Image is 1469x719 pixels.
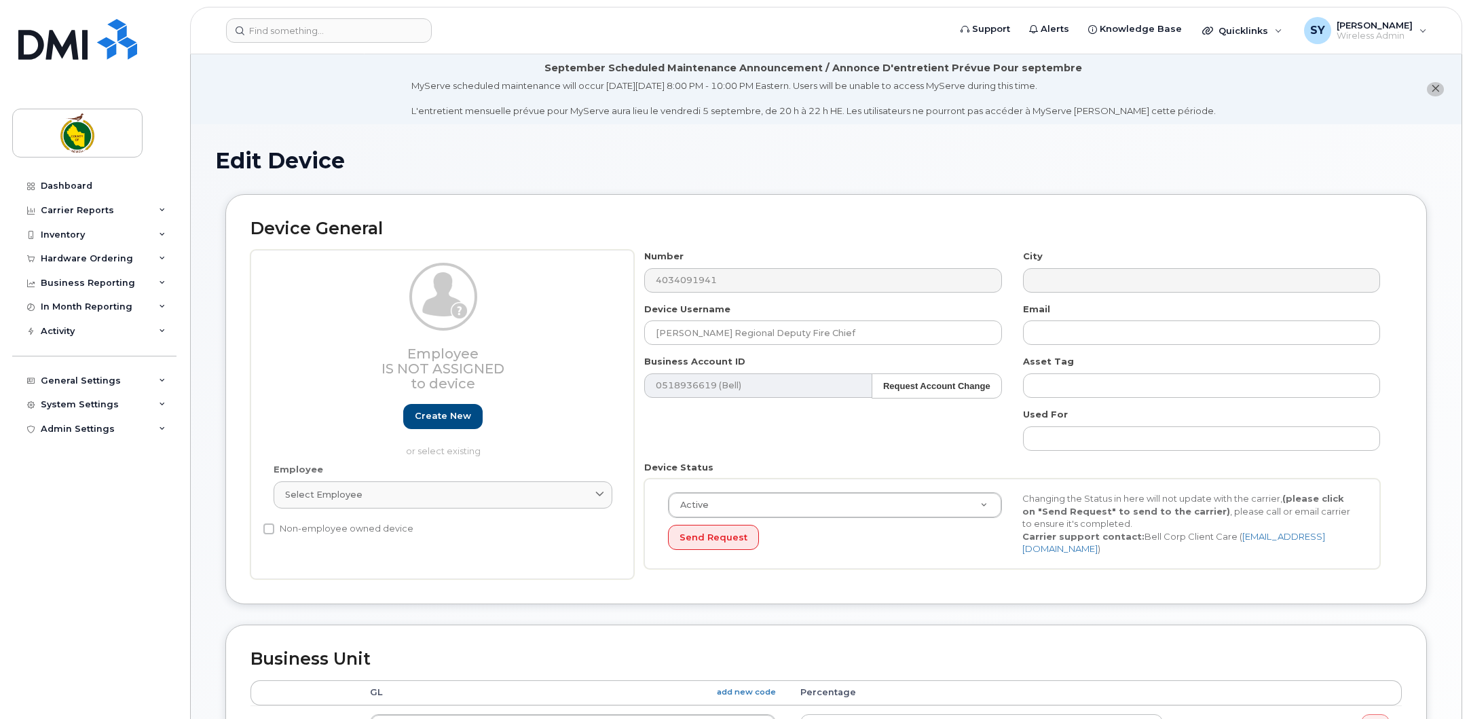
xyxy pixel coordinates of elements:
h1: Edit Device [215,149,1437,172]
label: Device Status [644,461,713,474]
label: Non-employee owned device [263,521,413,537]
a: Select employee [274,481,612,509]
div: Changing the Status in here will not update with the carrier, , please call or email carrier to e... [1012,492,1366,555]
strong: Carrier support contact: [1022,531,1145,542]
label: Employee [274,463,323,476]
a: Active [669,493,1001,517]
button: close notification [1427,82,1444,96]
strong: Request Account Change [883,381,990,391]
h3: Employee [274,346,612,391]
label: City [1023,250,1043,263]
div: MyServe scheduled maintenance will occur [DATE][DATE] 8:00 PM - 10:00 PM Eastern. Users will be u... [411,79,1216,117]
button: Send Request [668,525,759,550]
a: Create new [403,404,483,429]
label: Device Username [644,303,730,316]
label: Email [1023,303,1050,316]
a: add new code [717,686,776,698]
a: [EMAIL_ADDRESS][DOMAIN_NAME] [1022,531,1325,555]
label: Business Account ID [644,355,745,368]
input: Non-employee owned device [263,523,274,534]
span: Select employee [285,488,362,501]
th: Percentage [788,680,1175,705]
label: Number [644,250,684,263]
span: to device [411,375,475,392]
h2: Device General [250,219,1402,238]
span: Active [672,499,709,511]
span: Is not assigned [382,361,504,377]
div: September Scheduled Maintenance Announcement / Annonce D'entretient Prévue Pour septembre [544,61,1082,75]
p: or select existing [274,445,612,458]
button: Request Account Change [872,373,1002,399]
h2: Business Unit [250,650,1402,669]
label: Used For [1023,408,1068,421]
strong: (please click on "Send Request" to send to the carrier) [1022,493,1344,517]
th: GL [358,680,788,705]
label: Asset Tag [1023,355,1074,368]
